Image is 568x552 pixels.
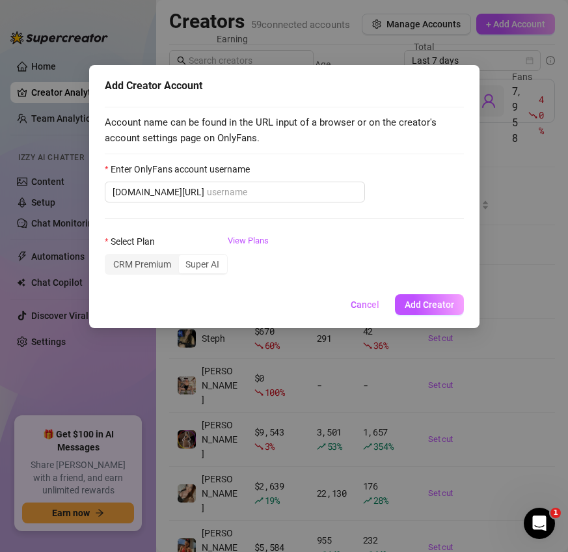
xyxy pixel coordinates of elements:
[228,234,269,286] a: View Plans
[106,255,178,273] div: CRM Premium
[524,508,555,539] iframe: Intercom live chat
[105,254,228,275] div: segmented control
[105,162,258,176] label: Enter OnlyFans account username
[105,115,464,146] span: Account name can be found in the URL input of a browser or on the creator's account settings page...
[395,294,464,315] button: Add Creator
[105,234,163,249] label: Select Plan
[340,294,390,315] button: Cancel
[405,299,454,310] span: Add Creator
[105,78,464,94] div: Add Creator Account
[550,508,561,518] span: 1
[113,185,204,199] span: [DOMAIN_NAME][URL]
[351,299,379,310] span: Cancel
[207,185,357,199] input: Enter OnlyFans account username
[178,255,226,273] div: Super AI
